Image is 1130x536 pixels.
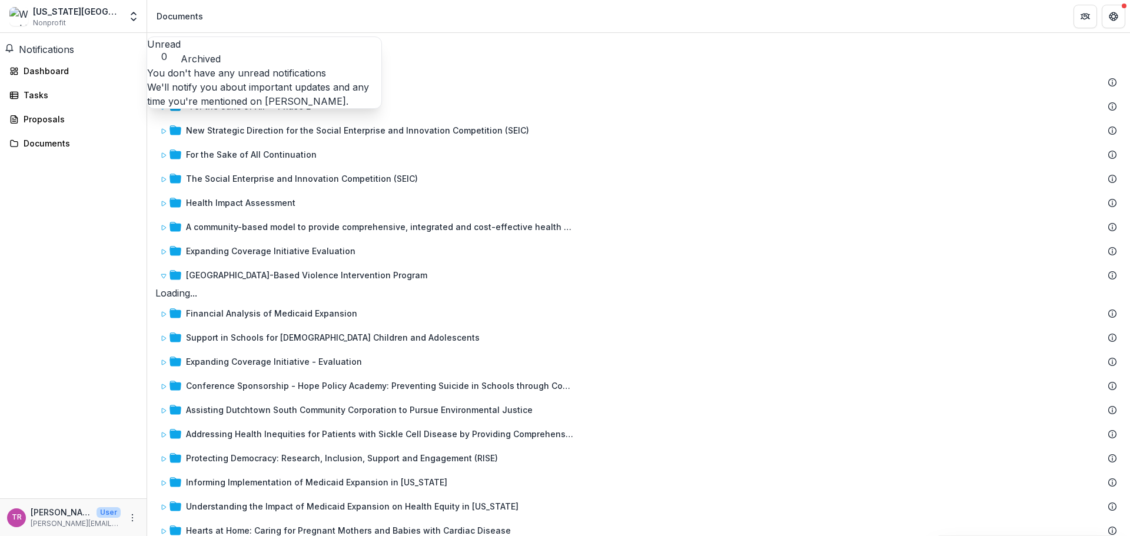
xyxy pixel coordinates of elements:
[155,264,1122,300] div: [GEOGRAPHIC_DATA]-Based Violence Intervention ProgramLoading...
[155,399,1122,421] div: Assisting Dutchtown South Community Corporation to Pursue Environmental Justice
[155,119,1122,141] div: New Strategic Direction for the Social Enterprise and Innovation Competition (SEIC)
[155,423,1122,445] div: Addressing Health Inequities for Patients with Sickle Cell Disease by Providing Comprehensive Ser...
[97,507,121,518] p: User
[186,269,427,281] div: [GEOGRAPHIC_DATA]-Based Violence Intervention Program
[186,307,357,319] div: Financial Analysis of Medicaid Expansion
[31,518,121,529] p: [PERSON_NAME][EMAIL_ADDRESS][DOMAIN_NAME]
[19,44,74,55] span: Notifications
[155,71,1122,93] div: Hospital to Community Connections
[125,511,139,525] button: More
[147,66,381,80] p: You don't have any unread notifications
[155,144,1122,165] div: For the Sake of All Continuation
[155,192,1122,214] div: Health Impact Assessment
[155,264,1122,286] div: [GEOGRAPHIC_DATA]-Based Violence Intervention Program
[24,89,132,101] div: Tasks
[24,65,132,77] div: Dashboard
[157,10,203,22] div: Documents
[186,355,362,368] div: Expanding Coverage Initiative - Evaluation
[5,109,142,129] a: Proposals
[155,375,1122,397] div: Conference Sponsorship - Hope Policy Academy: Preventing Suicide in Schools through Comprehensive...
[155,327,1122,348] div: Support in Schools for [DEMOGRAPHIC_DATA] Children and Adolescents
[31,506,92,518] p: [PERSON_NAME]
[155,95,1122,117] div: "For the Sake of All" - Phase 2
[186,245,355,257] div: Expanding Coverage Initiative Evaluation
[155,351,1122,372] div: Expanding Coverage Initiative - Evaluation
[155,302,1122,324] div: Financial Analysis of Medicaid Expansion
[186,331,480,344] div: Support in Schools for [DEMOGRAPHIC_DATA] Children and Adolescents
[155,495,1122,517] div: Understanding the Impact of Medicaid Expansion on Health Equity in [US_STATE]
[1073,5,1097,28] button: Partners
[147,51,181,62] span: 0
[155,471,1122,493] div: Informing Implementation of Medicaid Expansion in [US_STATE]
[9,7,28,26] img: Washington University
[186,476,447,488] div: Informing Implementation of Medicaid Expansion in [US_STATE]
[181,52,221,66] button: Archived
[155,286,1122,300] p: Loading...
[5,42,74,56] button: Notifications
[186,148,317,161] div: For the Sake of All Continuation
[155,216,1122,238] div: A community-based model to provide comprehensive, integrated and cost-effective health care for c...
[186,221,574,233] div: A community-based model to provide comprehensive, integrated and cost-effective health care for c...
[147,37,181,62] button: Unread
[155,447,1122,469] div: Protecting Democracy: Research, Inclusion, Support and Engagement (RISE)
[152,8,208,25] nav: breadcrumb
[186,172,418,185] div: The Social Enterprise and Innovation Competition (SEIC)
[186,428,574,440] div: Addressing Health Inequities for Patients with Sickle Cell Disease by Providing Comprehensive Ser...
[186,404,533,416] div: Assisting Dutchtown South Community Corporation to Pursue Environmental Justice
[5,61,142,81] a: Dashboard
[186,124,529,137] div: New Strategic Direction for the Social Enterprise and Innovation Competition (SEIC)
[12,514,22,521] div: Tiffany Rounsville Rader
[24,137,132,149] div: Documents
[33,5,121,18] div: [US_STATE][GEOGRAPHIC_DATA]
[147,80,381,108] p: We'll notify you about important updates and any time you're mentioned on [PERSON_NAME].
[5,85,142,105] a: Tasks
[186,197,295,209] div: Health Impact Assessment
[155,240,1122,262] div: Expanding Coverage Initiative Evaluation
[186,500,519,512] div: Understanding the Impact of Medicaid Expansion on Health Equity in [US_STATE]
[5,134,142,153] a: Documents
[155,168,1122,189] div: The Social Enterprise and Innovation Competition (SEIC)
[186,379,574,392] div: Conference Sponsorship - Hope Policy Academy: Preventing Suicide in Schools through Comprehensive...
[186,452,498,464] div: Protecting Democracy: Research, Inclusion, Support and Engagement (RISE)
[24,113,132,125] div: Proposals
[1102,5,1125,28] button: Get Help
[125,5,142,28] button: Open entity switcher
[33,18,66,28] span: Nonprofit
